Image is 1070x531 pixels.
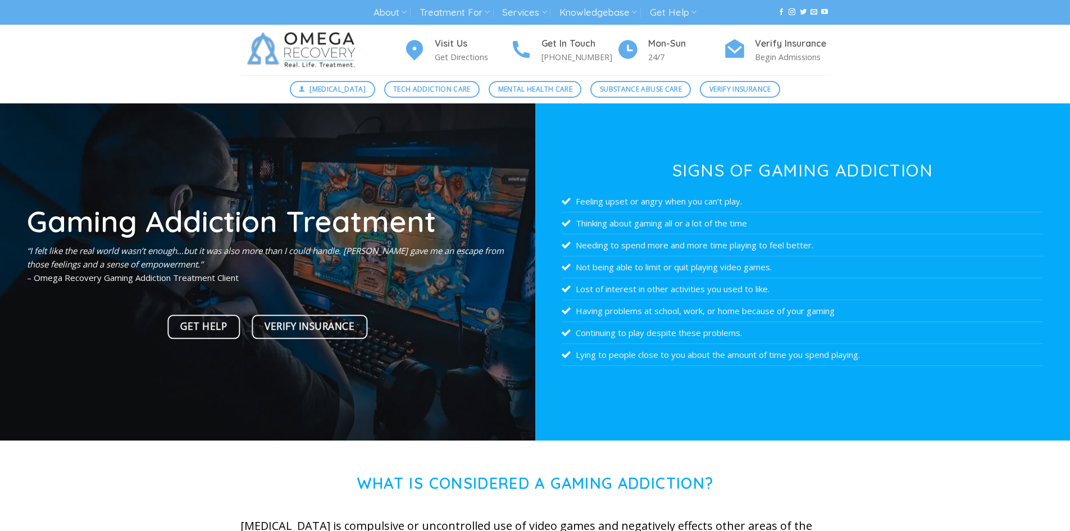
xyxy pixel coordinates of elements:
h4: Mon-Sun [648,37,723,51]
a: [MEDICAL_DATA] [290,81,375,98]
p: Begin Admissions [755,51,830,63]
a: Get Help [650,2,696,23]
em: “I felt like the real world wasn’t enough…but it was also more than I could handle. [PERSON_NAME]... [27,245,504,270]
h1: What is Considered a Gaming Addiction? [240,474,830,493]
span: Verify Insurance [709,84,771,94]
h4: Get In Touch [541,37,617,51]
li: Continuing to play despite these problems. [562,322,1043,344]
li: Lost of interest in other activities you used to like. [562,278,1043,300]
p: Get Directions [435,51,510,63]
a: Tech Addiction Care [384,81,480,98]
a: Follow on YouTube [821,8,828,16]
a: Visit Us Get Directions [403,37,510,64]
a: Verify Insurance Begin Admissions [723,37,830,64]
span: Verify Insurance [265,319,354,334]
a: Verify Insurance [252,315,367,339]
h4: Verify Insurance [755,37,830,51]
a: Services [502,2,547,23]
a: Follow on Facebook [778,8,785,16]
span: Substance Abuse Care [600,84,682,94]
li: Having problems at school, work, or home because of your gaming [562,300,1043,322]
li: Needing to spend more and more time playing to feel better. [562,234,1043,256]
a: Follow on Instagram [789,8,795,16]
h4: Visit Us [435,37,510,51]
a: Follow on Twitter [800,8,807,16]
li: Not being able to limit or quit playing video games. [562,256,1043,278]
a: Send us an email [811,8,817,16]
img: Omega Recovery [240,25,367,75]
span: Tech Addiction Care [393,84,471,94]
a: Treatment For [420,2,490,23]
a: About [374,2,407,23]
a: Mental Health Care [489,81,581,98]
span: Mental Health Care [498,84,572,94]
li: Feeling upset or angry when you can’t play. [562,190,1043,212]
span: Get Help [180,319,227,334]
li: Thinking about gaming all or a lot of the time [562,212,1043,234]
li: Lying to people close to you about the amount of time you spend playing. [562,344,1043,366]
a: Substance Abuse Care [590,81,691,98]
a: Knowledgebase [559,2,637,23]
h3: Signs of Gaming Addiction [562,162,1043,179]
a: Verify Insurance [700,81,780,98]
p: 24/7 [648,51,723,63]
a: Get In Touch [PHONE_NUMBER] [510,37,617,64]
span: [MEDICAL_DATA] [309,84,366,94]
p: [PHONE_NUMBER] [541,51,617,63]
h1: Gaming Addiction Treatment [27,206,508,236]
p: – Omega Recovery Gaming Addiction Treatment Client [27,244,508,284]
a: Get Help [168,315,240,339]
